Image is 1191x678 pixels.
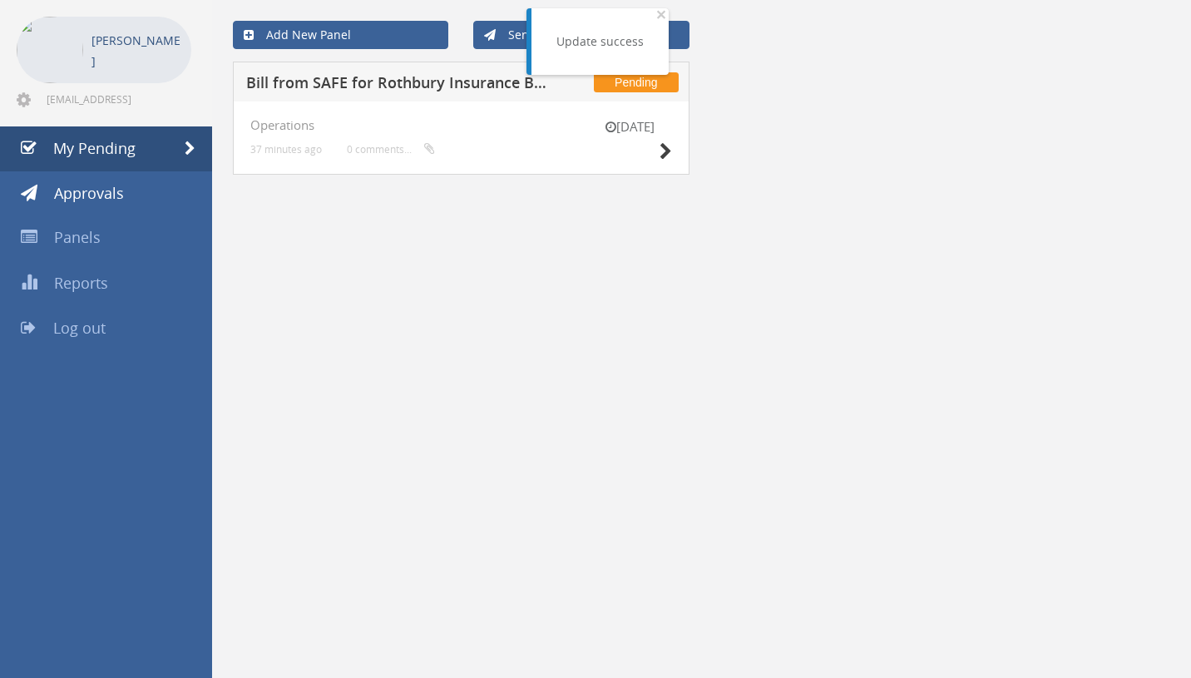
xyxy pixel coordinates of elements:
span: [EMAIL_ADDRESS][DOMAIN_NAME] [47,92,188,106]
span: Log out [53,318,106,338]
small: [DATE] [589,118,672,136]
a: Add New Panel [233,21,448,49]
h4: Operations [250,118,672,132]
span: × [656,2,666,26]
h5: Bill from SAFE for Rothbury Insurance Brokers [246,75,547,96]
small: 0 comments... [347,143,435,156]
span: Reports [54,273,108,293]
span: Pending [594,72,678,92]
span: My Pending [53,138,136,158]
p: [PERSON_NAME] [91,30,183,72]
span: Approvals [54,183,124,203]
div: Update success [556,33,644,50]
small: 37 minutes ago [250,143,322,156]
a: Send New Approval [473,21,689,49]
span: Panels [54,227,101,247]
